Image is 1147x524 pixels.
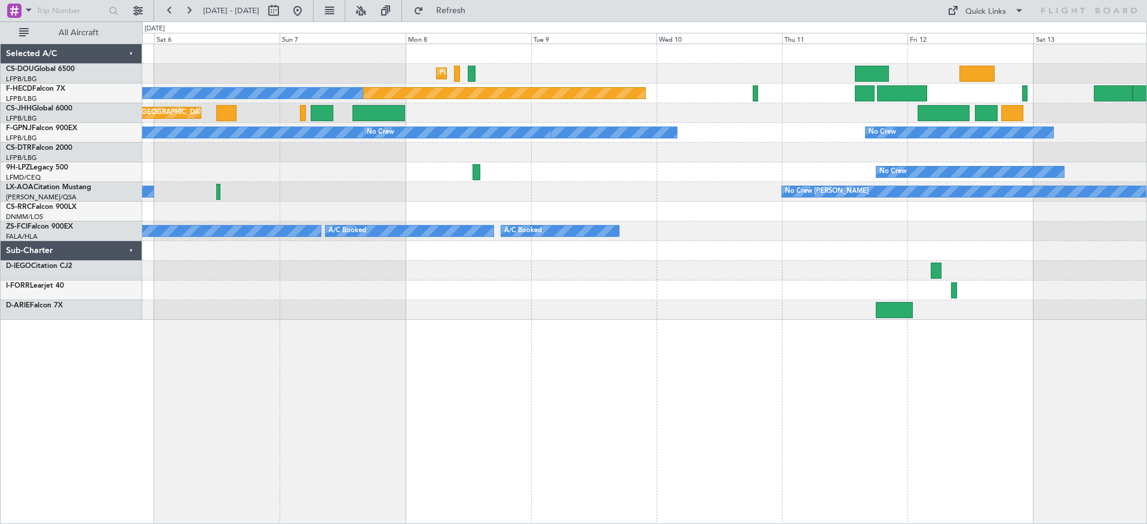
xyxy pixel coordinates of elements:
a: FALA/HLA [6,232,38,241]
a: CS-RRCFalcon 900LX [6,204,76,211]
div: Sun 7 [280,33,405,44]
span: Refresh [426,7,476,15]
div: Quick Links [965,6,1006,18]
div: No Crew [PERSON_NAME] [785,183,869,201]
div: Fri 12 [907,33,1033,44]
div: No Crew [367,124,394,141]
span: [DATE] - [DATE] [203,5,259,16]
a: D-IEGOCitation CJ2 [6,263,72,270]
a: DNMM/LOS [6,212,43,221]
span: CS-RRC [6,204,32,211]
span: All Aircraft [31,29,126,37]
a: LFMD/CEQ [6,173,41,182]
a: ZS-FCIFalcon 900EX [6,223,73,230]
div: Tue 9 [531,33,657,44]
a: F-HECDFalcon 7X [6,85,65,93]
a: LFPB/LBG [6,114,37,123]
a: D-ARIEFalcon 7X [6,302,63,309]
span: CS-DTR [6,144,32,152]
span: ZS-FCI [6,223,27,230]
span: CS-JHH [6,105,32,112]
div: A/C Booked [504,222,542,240]
a: LFPB/LBG [6,153,37,162]
div: [DATE] [145,24,165,34]
span: LX-AOA [6,184,33,191]
span: F-HECD [6,85,32,93]
div: A/C Booked [329,222,366,240]
button: Quick Links [941,1,1030,20]
span: D-IEGO [6,263,31,270]
div: Sat 6 [154,33,280,44]
div: Wed 10 [657,33,782,44]
a: LFPB/LBG [6,94,37,103]
div: No Crew [869,124,896,141]
input: Trip Number [36,2,105,20]
div: Planned Maint [GEOGRAPHIC_DATA] ([GEOGRAPHIC_DATA]) [94,104,283,122]
a: LX-AOACitation Mustang [6,184,91,191]
span: I-FORR [6,282,30,289]
span: 9H-LPZ [6,164,30,171]
a: I-FORRLearjet 40 [6,282,64,289]
button: Refresh [408,1,480,20]
div: Mon 8 [406,33,531,44]
a: LFPB/LBG [6,134,37,143]
a: CS-DOUGlobal 6500 [6,66,75,73]
a: F-GPNJFalcon 900EX [6,125,77,132]
a: CS-JHHGlobal 6000 [6,105,72,112]
div: Thu 11 [782,33,907,44]
a: 9H-LPZLegacy 500 [6,164,68,171]
a: CS-DTRFalcon 2000 [6,144,72,152]
button: All Aircraft [13,23,130,42]
div: Planned Maint [GEOGRAPHIC_DATA] ([GEOGRAPHIC_DATA]) [440,64,628,82]
a: [PERSON_NAME]/QSA [6,193,76,202]
div: No Crew [879,163,907,181]
span: F-GPNJ [6,125,32,132]
span: D-ARIE [6,302,30,309]
a: LFPB/LBG [6,75,37,84]
span: CS-DOU [6,66,34,73]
